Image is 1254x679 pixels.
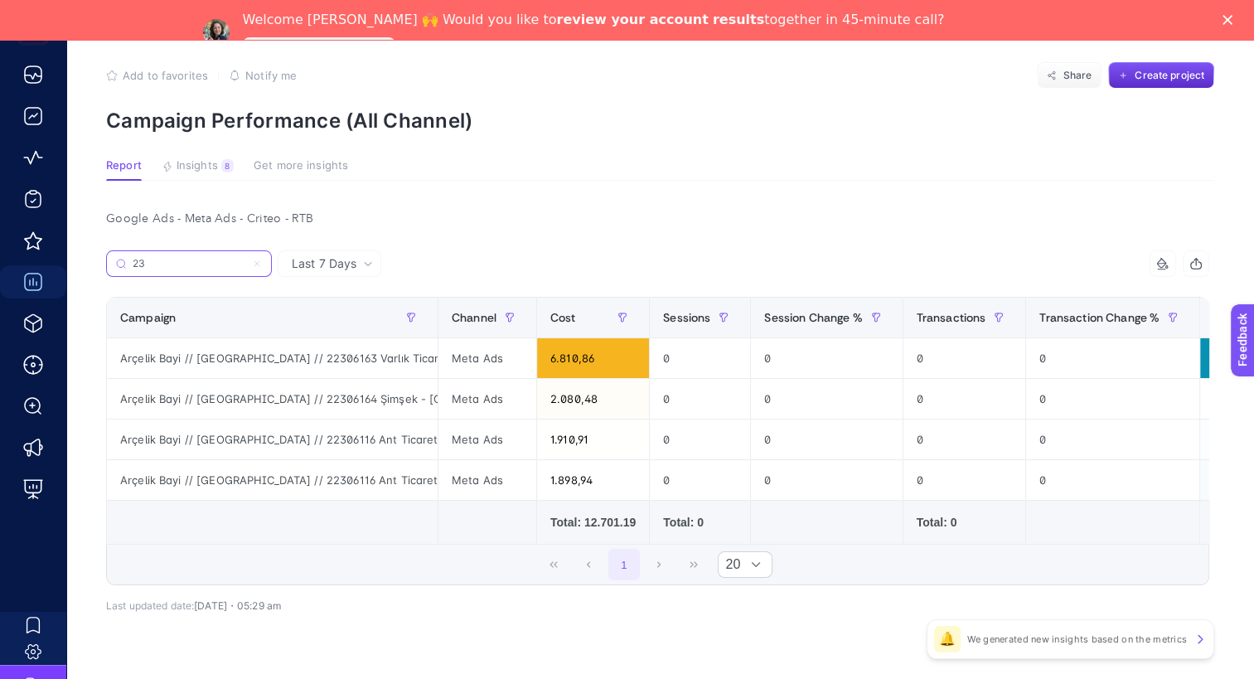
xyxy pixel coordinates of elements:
div: 6.810,86 [537,338,649,378]
span: Channel [452,311,496,324]
div: 0 [650,338,750,378]
div: 0 [751,379,902,419]
div: 0 [751,420,902,459]
span: Transactions [917,311,986,324]
div: Welcome [PERSON_NAME] 🙌 Would you like to together in 45-minute call? [243,12,945,28]
div: 0 [650,379,750,419]
div: 0 [1026,379,1199,419]
div: 0 [650,460,750,500]
div: Total: 12.701.19 [550,514,636,531]
div: 8 [221,159,234,172]
div: 0 [903,420,1026,459]
div: 2.080,48 [537,379,649,419]
div: Close [1223,15,1239,25]
button: Notify me [229,69,297,82]
b: results [713,12,764,27]
div: 0 [903,338,1026,378]
div: Meta Ads [438,460,536,500]
div: 0 [903,379,1026,419]
span: Report [106,159,142,172]
div: 0 [751,460,902,500]
p: Campaign Performance (All Channel) [106,109,1214,133]
div: Meta Ads [438,420,536,459]
button: Add to favorites [106,69,208,82]
span: Cost [550,311,576,324]
span: Add to favorites [123,69,208,82]
div: 🔔 [934,626,961,652]
div: Meta Ads [438,338,536,378]
div: 0 [1026,460,1199,500]
b: review your account [556,12,708,27]
span: Rows per page [719,552,740,577]
span: Share [1063,69,1092,82]
span: Session Change % [764,311,862,324]
span: Notify me [245,69,297,82]
div: Last 7 Days [106,277,1209,612]
span: Transaction Change % [1039,311,1160,324]
div: Arçelik Bayi // [GEOGRAPHIC_DATA] // 22306163 Varlık Ticaret Arçelik - [GEOGRAPHIC_DATA] - 1 // F... [107,338,438,378]
div: 0 [903,460,1026,500]
div: 0 [1026,338,1199,378]
div: 1.910,91 [537,420,649,459]
div: Total: 0 [917,514,1013,531]
span: Get more insights [254,159,348,172]
div: 0 [751,338,902,378]
div: 0 [1026,420,1199,459]
img: Profile image for Neslihan [203,19,230,46]
div: Arçelik Bayi // [GEOGRAPHIC_DATA] // 22306116 Ant Ticaret Arçelik - [GEOGRAPHIC_DATA] - ÇYK - 1 /... [107,460,438,500]
span: Last 7 Days [292,255,356,272]
button: Create project [1108,62,1214,89]
span: Campaign [120,311,176,324]
div: Google Ads - Meta Ads - Criteo - RTB [93,207,1223,230]
button: 1 [608,549,640,580]
span: [DATE]・05:29 am [194,599,281,612]
span: Feedback [10,5,63,18]
span: Last updated date: [106,599,194,612]
div: Total: 0 [663,514,737,531]
span: Create project [1135,69,1204,82]
a: Speak with an Expert [243,37,396,57]
span: Insights [177,159,218,172]
div: 1.898,94 [537,460,649,500]
div: Meta Ads [438,379,536,419]
input: Search [133,258,245,270]
p: We generated new insights based on the metrics [967,633,1187,646]
div: 0 [650,420,750,459]
span: Sessions [663,311,710,324]
button: Share [1037,62,1101,89]
div: Arçelik Bayi // [GEOGRAPHIC_DATA] // 22306116 Ant Ticaret Arçelik - [GEOGRAPHIC_DATA] - ÇYK - 2 /... [107,420,438,459]
div: Arçelik Bayi // [GEOGRAPHIC_DATA] // 22306164 Şimşek - [GEOGRAPHIC_DATA] - ÇYK // Ankara Bölge //... [107,379,438,419]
